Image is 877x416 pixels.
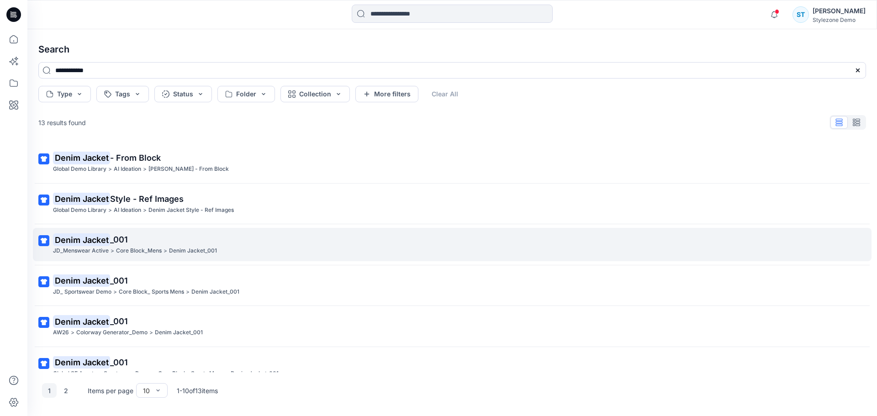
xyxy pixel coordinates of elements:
[53,369,96,379] p: Global SE Assets
[42,383,57,398] button: 1
[53,246,109,256] p: JD_Menswear Active
[110,194,184,204] span: Style - Ref Images
[110,153,161,163] span: - From Block
[191,287,239,297] p: Denim Jacket_001
[217,86,275,102] button: Folder
[186,287,190,297] p: >
[53,315,110,328] mark: Denim Jacket
[792,6,809,23] div: ST
[280,86,350,102] button: Collection
[53,205,106,215] p: Global Demo Library
[813,5,866,16] div: [PERSON_NAME]
[148,164,229,174] p: Denim Jacket - From Block
[96,86,149,102] button: Tags
[164,246,167,256] p: >
[114,164,141,174] p: AI Ideation
[110,316,128,326] span: _001
[53,328,69,337] p: AW26
[110,235,128,244] span: _001
[148,205,234,215] p: Denim Jacket Style - Ref Images
[110,276,128,285] span: _001
[88,386,133,395] p: Items per page
[53,164,106,174] p: Global Demo Library
[33,228,872,261] a: Denim Jacket_001JD_Menswear Active>Core Block_Mens>Denim Jacket_001
[116,246,162,256] p: Core Block_Mens
[143,164,147,174] p: >
[813,16,866,23] div: Stylezone Demo
[231,369,279,379] p: Denim Jacket_001
[33,187,872,221] a: Denim JacketStyle - Ref ImagesGlobal Demo Library>AI Ideation>Denim Jacket Style - Ref Images
[108,205,112,215] p: >
[111,246,114,256] p: >
[53,287,111,297] p: JD_ Sportswear Demo
[33,146,872,179] a: Denim Jacket- From BlockGlobal Demo Library>AI Ideation>[PERSON_NAME] - From Block
[76,328,148,337] p: Colorway Generator_Demo
[53,356,110,369] mark: Denim Jacket
[33,351,872,384] a: Denim Jacket_001Global SE Assets>Sportswear Demo>Core Block_ Sports Mens>Denim Jacket_001
[177,386,218,395] p: 1 - 10 of 13 items
[38,86,91,102] button: Type
[143,205,147,215] p: >
[114,205,141,215] p: AI Ideation
[38,118,86,127] p: 13 results found
[58,383,73,398] button: 2
[113,287,117,297] p: >
[169,246,217,256] p: Denim Jacket_001
[53,233,110,246] mark: Denim Jacket
[143,386,150,395] div: 10
[108,164,112,174] p: >
[53,192,110,205] mark: Denim Jacket
[31,37,873,62] h4: Search
[71,328,74,337] p: >
[158,369,223,379] p: Core Block_ Sports Mens
[110,358,128,367] span: _001
[53,274,110,287] mark: Denim Jacket
[119,287,184,297] p: Core Block_ Sports Mens
[355,86,418,102] button: More filters
[153,369,156,379] p: >
[154,86,212,102] button: Status
[104,369,151,379] p: Sportswear Demo
[149,328,153,337] p: >
[53,151,110,164] mark: Denim Jacket
[225,369,229,379] p: >
[33,310,872,343] a: Denim Jacket_001AW26>Colorway Generator_Demo>Denim Jacket_001
[155,328,203,337] p: Denim Jacket_001
[33,269,872,302] a: Denim Jacket_001JD_ Sportswear Demo>Core Block_ Sports Mens>Denim Jacket_001
[98,369,102,379] p: >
